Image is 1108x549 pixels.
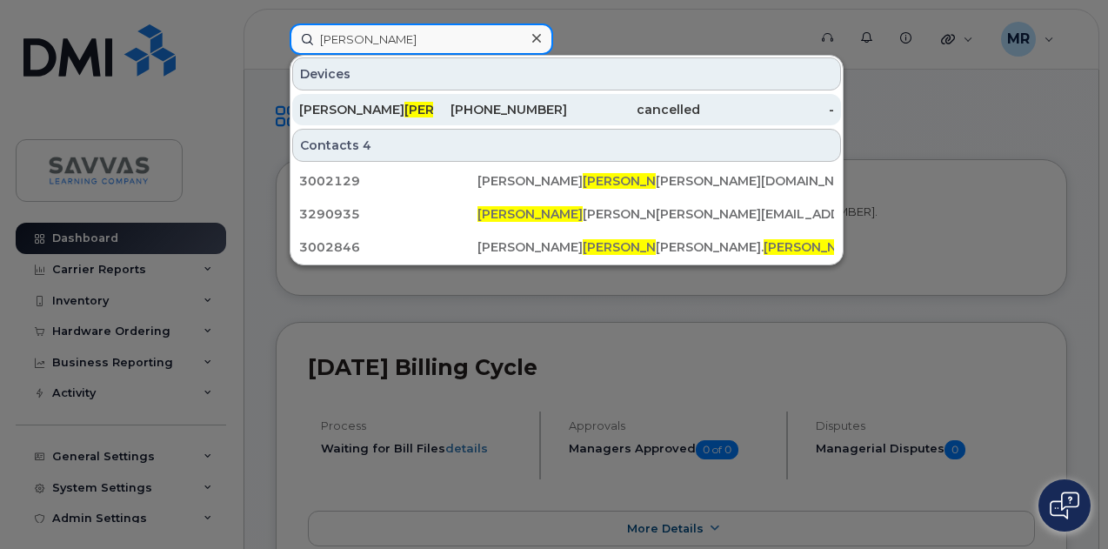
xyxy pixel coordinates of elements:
[656,172,834,190] div: [PERSON_NAME][DOMAIN_NAME]. @[DOMAIN_NAME]
[700,101,834,118] div: -
[292,231,841,263] a: 3002846[PERSON_NAME][PERSON_NAME][PERSON_NAME].[PERSON_NAME]@[DOMAIN_NAME]
[292,165,841,197] a: 3002129[PERSON_NAME][PERSON_NAME][PERSON_NAME][DOMAIN_NAME].@[DOMAIN_NAME]
[433,101,567,118] div: [PHONE_NUMBER]
[404,102,510,117] span: [PERSON_NAME]
[477,172,656,190] div: [PERSON_NAME]
[292,129,841,162] div: Contacts
[477,206,583,222] span: [PERSON_NAME]
[477,238,656,256] div: [PERSON_NAME]
[363,137,371,154] span: 4
[299,101,433,118] div: [PERSON_NAME]
[299,205,477,223] div: 3290935
[299,238,477,256] div: 3002846
[583,173,688,189] span: [PERSON_NAME]
[764,239,869,255] span: [PERSON_NAME]
[477,205,656,223] div: [PERSON_NAME]
[567,101,701,118] div: cancelled
[299,172,477,190] div: 3002129
[656,205,834,223] div: [PERSON_NAME][EMAIL_ADDRESS][PERSON_NAME][PERSON_NAME][DOMAIN_NAME]
[292,94,841,125] a: [PERSON_NAME][PERSON_NAME][PHONE_NUMBER]cancelled-
[292,198,841,230] a: 3290935[PERSON_NAME][PERSON_NAME][PERSON_NAME][EMAIL_ADDRESS][PERSON_NAME][PERSON_NAME][DOMAIN_NAME]
[583,239,688,255] span: [PERSON_NAME]
[656,238,834,256] div: [PERSON_NAME]. @[DOMAIN_NAME]
[1050,492,1079,519] img: Open chat
[292,57,841,90] div: Devices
